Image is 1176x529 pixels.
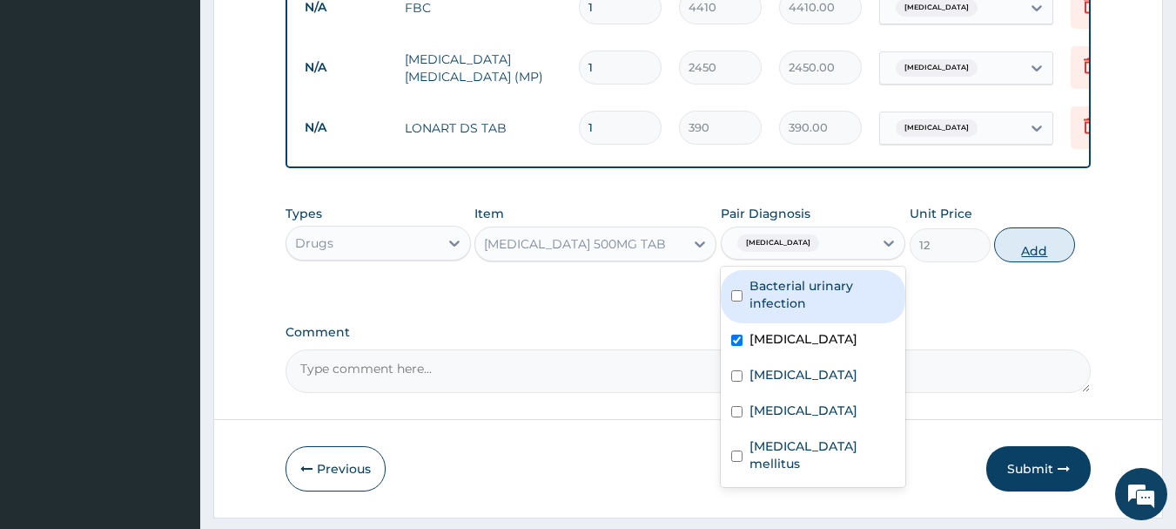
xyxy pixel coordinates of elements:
span: We're online! [101,155,240,331]
label: Item [474,205,504,222]
span: [MEDICAL_DATA] [896,59,978,77]
button: Add [994,227,1075,262]
label: Comment [286,325,1092,340]
label: Pair Diagnosis [721,205,810,222]
label: [MEDICAL_DATA] [749,366,857,383]
img: d_794563401_company_1708531726252_794563401 [32,87,71,131]
button: Previous [286,446,386,492]
td: N/A [296,112,396,144]
label: Unit Price [910,205,972,222]
td: LONART DS TAB [396,111,570,146]
label: Types [286,207,322,221]
label: [MEDICAL_DATA] [749,330,857,348]
td: N/A [296,51,396,84]
label: [MEDICAL_DATA] [749,402,857,419]
label: [MEDICAL_DATA] mellitus [749,437,896,472]
div: Chat with us now [91,98,292,120]
span: [MEDICAL_DATA] [737,234,819,252]
td: [MEDICAL_DATA] [MEDICAL_DATA] (MP) [396,42,570,94]
span: [MEDICAL_DATA] [896,119,978,137]
div: Drugs [295,234,333,252]
div: Minimize live chat window [286,9,327,51]
textarea: Type your message and hit 'Enter' [9,348,332,409]
label: Bacterial urinary infection [749,277,896,312]
button: Submit [986,446,1091,492]
div: [MEDICAL_DATA] 500MG TAB [484,235,666,253]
